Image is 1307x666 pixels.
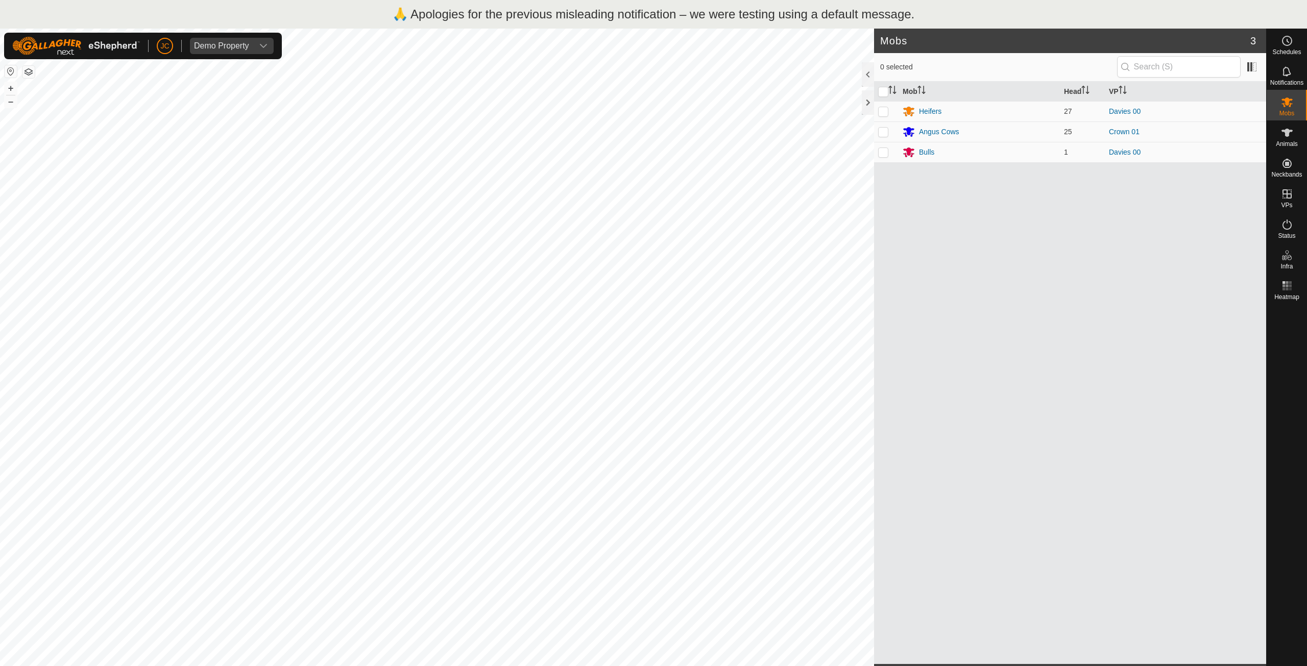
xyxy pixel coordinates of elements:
span: Status [1278,233,1295,239]
span: 0 selected [880,62,1117,72]
p-sorticon: Activate to sort [1119,87,1127,95]
span: Animals [1276,141,1298,147]
th: VP [1105,82,1266,102]
div: dropdown trigger [253,38,274,54]
span: 1 [1064,148,1068,156]
div: Demo Property [194,42,249,50]
p-sorticon: Activate to sort [888,87,897,95]
input: Search (S) [1117,56,1241,78]
span: Schedules [1272,49,1301,55]
span: 25 [1064,128,1072,136]
span: Demo Property [190,38,253,54]
th: Mob [899,82,1060,102]
img: Gallagher Logo [12,37,140,55]
a: Crown 01 [1109,128,1140,136]
button: Reset Map [5,65,17,78]
a: Davies 00 [1109,148,1141,156]
p-sorticon: Activate to sort [1081,87,1090,95]
span: Neckbands [1271,171,1302,178]
span: Mobs [1279,110,1294,116]
a: Davies 00 [1109,107,1141,115]
span: 3 [1250,33,1256,48]
div: Bulls [919,147,934,158]
div: Heifers [919,106,941,117]
span: Notifications [1270,80,1303,86]
button: Map Layers [22,66,35,78]
p-sorticon: Activate to sort [917,87,926,95]
button: – [5,95,17,108]
span: 27 [1064,107,1072,115]
div: Angus Cows [919,127,959,137]
span: JC [160,41,169,52]
span: Heatmap [1274,294,1299,300]
span: VPs [1281,202,1292,208]
p: 🙏 Apologies for the previous misleading notification – we were testing using a default message. [393,5,915,23]
span: Infra [1280,263,1293,269]
button: + [5,82,17,94]
th: Head [1060,82,1105,102]
h2: Mobs [880,35,1250,47]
